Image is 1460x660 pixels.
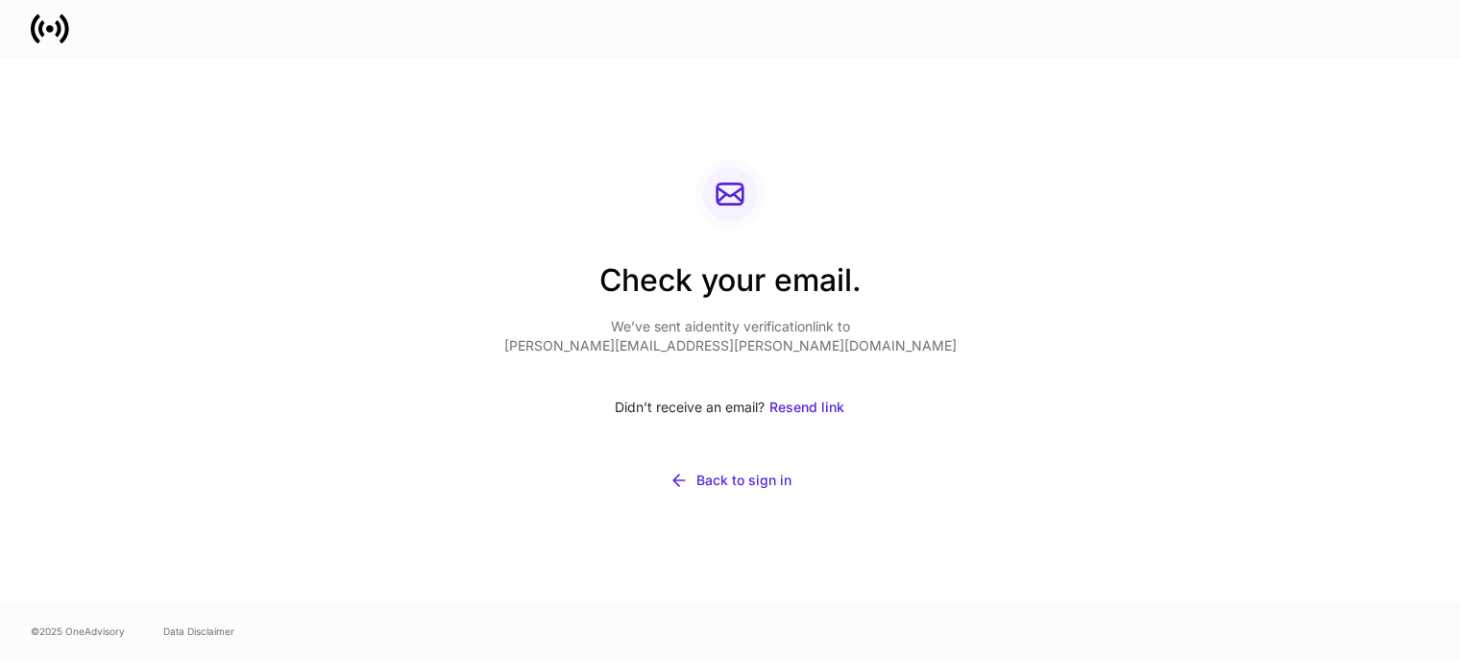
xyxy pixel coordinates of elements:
[504,386,957,428] div: Didn’t receive an email?
[504,317,957,355] p: We’ve sent a identity verification link to [PERSON_NAME][EMAIL_ADDRESS][PERSON_NAME][DOMAIN_NAME]
[696,471,791,490] div: Back to sign in
[769,398,844,417] div: Resend link
[504,459,957,501] button: Back to sign in
[504,259,957,317] h2: Check your email.
[163,623,234,639] a: Data Disclaimer
[31,623,125,639] span: © 2025 OneAdvisory
[768,386,845,428] button: Resend link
